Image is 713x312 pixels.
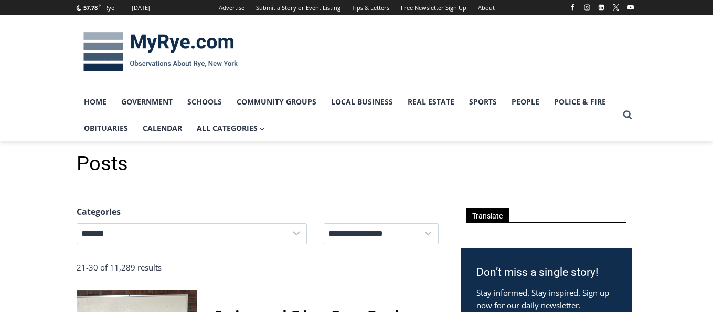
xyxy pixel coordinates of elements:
a: Local Business [324,89,400,115]
span: All Categories [197,122,265,134]
span: F [99,2,101,8]
a: Home [77,89,114,115]
a: Real Estate [400,89,462,115]
button: View Search Form [618,106,637,124]
a: Schools [180,89,229,115]
img: MyRye.com [77,25,244,79]
a: YouTube [624,1,637,14]
a: Facebook [566,1,579,14]
span: Translate [466,208,509,222]
h1: Posts [77,152,637,176]
span: 57.78 [83,4,98,12]
a: X [610,1,622,14]
legend: Categories [77,205,121,219]
a: Linkedin [595,1,608,14]
a: Police & Fire [547,89,613,115]
a: People [504,89,547,115]
a: Calendar [135,115,189,141]
a: Sports [462,89,504,115]
a: Community Groups [229,89,324,115]
div: [DATE] [132,3,150,13]
a: Government [114,89,180,115]
p: Stay informed. Stay inspired. Sign up now for our daily newsletter. [476,286,615,311]
a: Instagram [581,1,593,14]
div: 21-30 of 11,289 results [77,261,249,274]
div: Rye [104,3,114,13]
h3: Don’t miss a single story! [476,264,615,281]
a: All Categories [189,115,272,141]
nav: Primary Navigation [77,89,618,142]
a: Obituaries [77,115,135,141]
